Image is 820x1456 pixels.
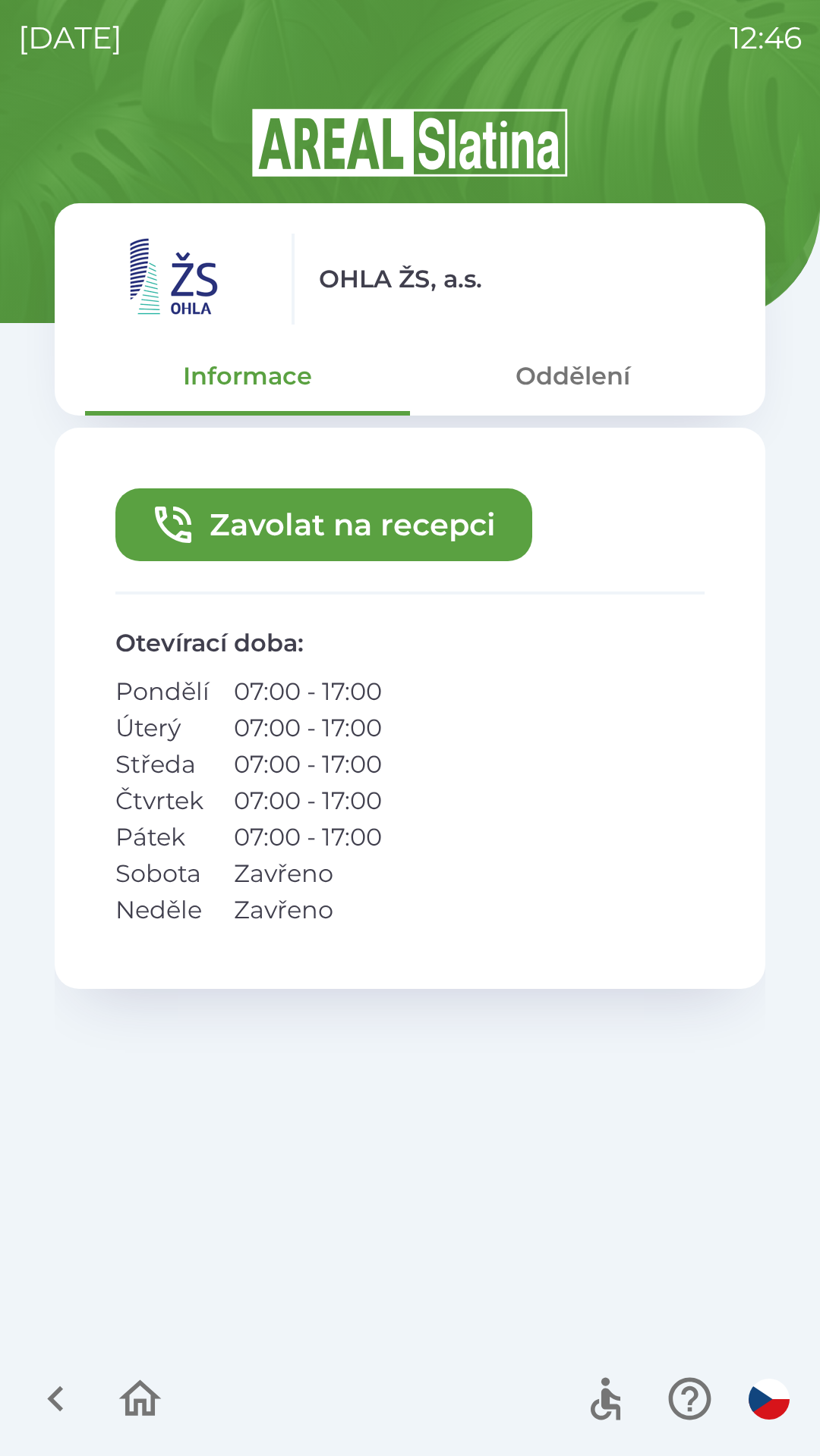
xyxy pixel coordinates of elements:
[234,855,382,892] p: Zavřeno
[115,710,210,746] p: Úterý
[115,855,210,892] p: Sobota
[234,892,382,928] p: Zavřeno
[55,106,765,179] img: Logo
[730,15,802,61] p: 12:46
[749,1379,790,1420] img: cs flag
[234,819,382,855] p: 07:00 - 17:00
[319,261,482,297] p: OHLA ŽS, a.s.
[234,710,382,746] p: 07:00 - 17:00
[115,625,705,661] p: Otevírací doba :
[234,783,382,819] p: 07:00 - 17:00
[115,488,532,561] button: Zavolat na recepci
[115,892,210,928] p: Neděle
[85,234,267,325] img: 95230cbc-907d-4dce-b6ee-20bf32430970.png
[18,15,122,61] p: [DATE]
[234,673,382,710] p: 07:00 - 17:00
[115,746,210,783] p: Středa
[115,819,210,855] p: Pátek
[234,746,382,783] p: 07:00 - 17:00
[410,349,735,403] button: Oddělení
[115,673,210,710] p: Pondělí
[115,783,210,819] p: Čtvrtek
[85,349,410,403] button: Informace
